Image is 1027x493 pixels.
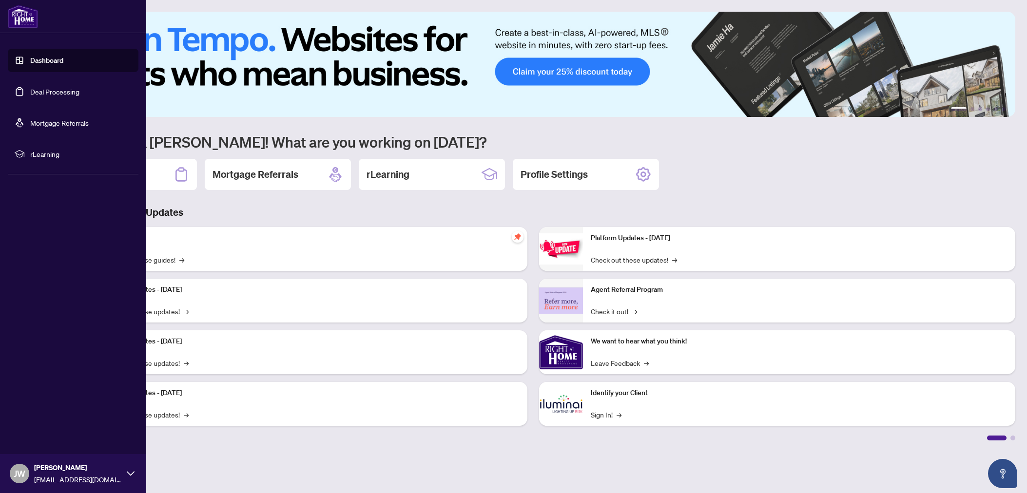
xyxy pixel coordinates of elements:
[34,462,122,473] span: [PERSON_NAME]
[539,330,583,374] img: We want to hear what you think!
[632,306,637,317] span: →
[539,233,583,264] img: Platform Updates - June 23, 2025
[30,149,132,159] span: rLearning
[184,409,189,420] span: →
[521,168,588,181] h2: Profile Settings
[1002,107,1006,111] button: 6
[591,388,1008,398] p: Identify your Client
[591,358,649,368] a: Leave Feedback→
[591,254,677,265] a: Check out these updates!→
[951,107,967,111] button: 1
[30,87,79,96] a: Deal Processing
[51,206,1015,219] h3: Brokerage & Industry Updates
[51,12,1015,117] img: Slide 0
[184,358,189,368] span: →
[591,284,1008,295] p: Agent Referral Program
[539,287,583,314] img: Agent Referral Program
[367,168,409,181] h2: rLearning
[672,254,677,265] span: →
[179,254,184,265] span: →
[591,336,1008,347] p: We want to hear what you think!
[102,233,520,244] p: Self-Help
[102,388,520,398] p: Platform Updates - [DATE]
[213,168,298,181] h2: Mortgage Referrals
[184,306,189,317] span: →
[51,133,1015,151] h1: Welcome back [PERSON_NAME]! What are you working on [DATE]?
[34,474,122,485] span: [EMAIL_ADDRESS][DOMAIN_NAME]
[970,107,974,111] button: 2
[14,467,25,480] span: JW
[591,233,1008,244] p: Platform Updates - [DATE]
[102,336,520,347] p: Platform Updates - [DATE]
[644,358,649,368] span: →
[978,107,982,111] button: 3
[30,118,89,127] a: Mortgage Referrals
[30,56,63,65] a: Dashboard
[591,306,637,317] a: Check it out!→
[591,409,621,420] a: Sign In!→
[988,459,1017,488] button: Open asap
[102,284,520,295] p: Platform Updates - [DATE]
[539,382,583,426] img: Identify your Client
[986,107,990,111] button: 4
[8,5,38,28] img: logo
[512,231,523,243] span: pushpin
[994,107,998,111] button: 5
[617,409,621,420] span: →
